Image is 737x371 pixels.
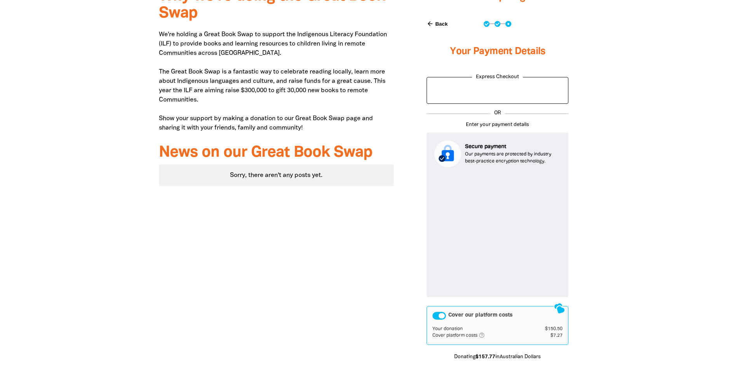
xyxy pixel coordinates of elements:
[432,312,446,320] button: Cover our platform costs
[427,36,568,67] h3: Your Payment Details
[472,73,523,81] legend: Express Checkout
[465,151,561,165] p: Our payments are protected by industry best-practice encryption technology.
[159,144,394,161] h3: News on our Great Book Swap
[484,21,490,27] button: Navigate to step 1 of 3 to enter your donation amount
[433,173,562,291] iframe: Secure payment input frame
[465,143,561,151] p: Secure payment
[431,81,564,98] iframe: PayPal-paypal
[159,164,394,186] div: Sorry, there aren't any posts yet.
[531,332,563,339] td: $7.27
[427,20,434,27] i: arrow_back
[505,21,511,27] button: Navigate to step 3 of 3 to enter your payment details
[531,326,563,332] td: $150.50
[490,110,505,117] p: OR
[427,353,568,361] p: Donating in Australian Dollars
[159,164,394,186] div: Paginated content
[432,326,530,332] td: Your donation
[159,30,394,133] p: We're holding a Great Book Swap to support the Indigenous Literacy Foundation (ILF) to provide bo...
[427,121,568,129] p: Enter your payment details
[423,17,451,30] button: Back
[479,332,491,338] i: help_outlined
[432,332,530,339] td: Cover platform costs
[495,21,500,27] button: Navigate to step 2 of 3 to enter your details
[476,355,495,359] b: $157.77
